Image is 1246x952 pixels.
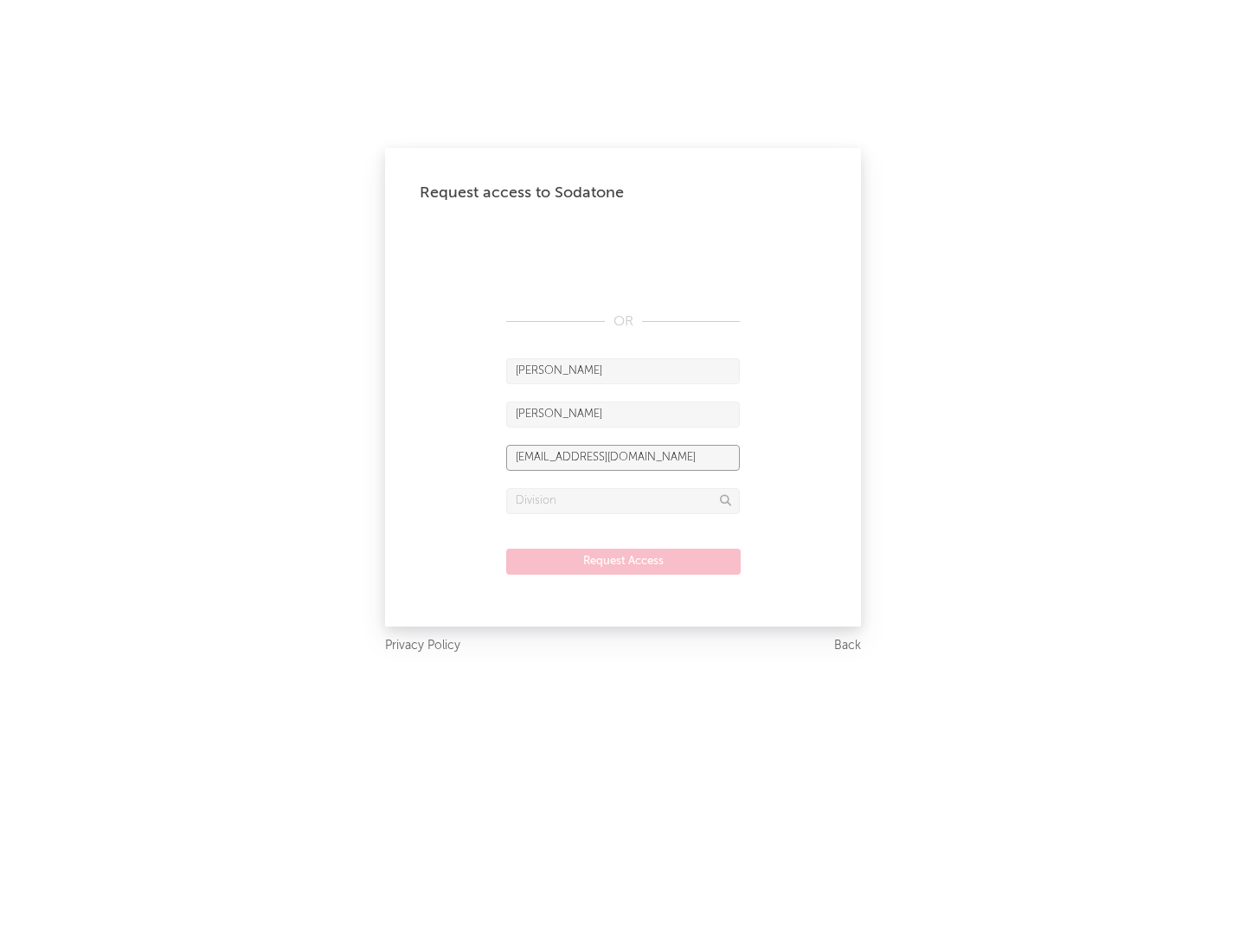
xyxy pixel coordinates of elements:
[834,635,861,657] a: Back
[506,358,740,384] input: First Name
[506,549,741,575] button: Request Access
[506,445,740,471] input: Email
[506,312,740,332] div: OR
[506,402,740,428] input: Last Name
[506,488,740,514] input: Division
[385,635,460,657] a: Privacy Policy
[420,183,826,203] div: Request access to Sodatone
